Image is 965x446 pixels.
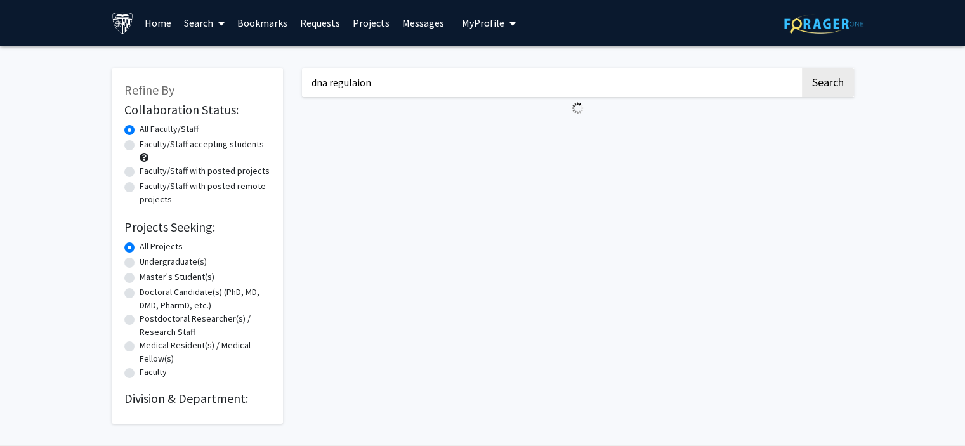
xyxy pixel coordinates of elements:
label: Faculty/Staff with posted projects [140,164,270,178]
a: Home [138,1,178,45]
label: All Projects [140,240,183,253]
label: Postdoctoral Researcher(s) / Research Staff [140,312,270,339]
h2: Collaboration Status: [124,102,270,117]
span: My Profile [462,16,504,29]
a: Messages [396,1,450,45]
label: Master's Student(s) [140,270,214,284]
img: Loading [567,97,589,119]
a: Search [178,1,231,45]
button: Search [802,68,854,97]
label: All Faculty/Staff [140,122,199,136]
h2: Division & Department: [124,391,270,406]
label: Faculty/Staff accepting students [140,138,264,151]
h2: Projects Seeking: [124,220,270,235]
nav: Page navigation [302,119,854,148]
a: Requests [294,1,346,45]
iframe: Chat [10,389,54,436]
label: Doctoral Candidate(s) (PhD, MD, DMD, PharmD, etc.) [140,285,270,312]
label: Faculty/Staff with posted remote projects [140,180,270,206]
a: Bookmarks [231,1,294,45]
a: Projects [346,1,396,45]
label: Undergraduate(s) [140,255,207,268]
img: Johns Hopkins University Logo [112,12,134,34]
input: Search Keywords [302,68,800,97]
span: Refine By [124,82,174,98]
label: Medical Resident(s) / Medical Fellow(s) [140,339,270,365]
label: Faculty [140,365,167,379]
img: ForagerOne Logo [784,14,863,34]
